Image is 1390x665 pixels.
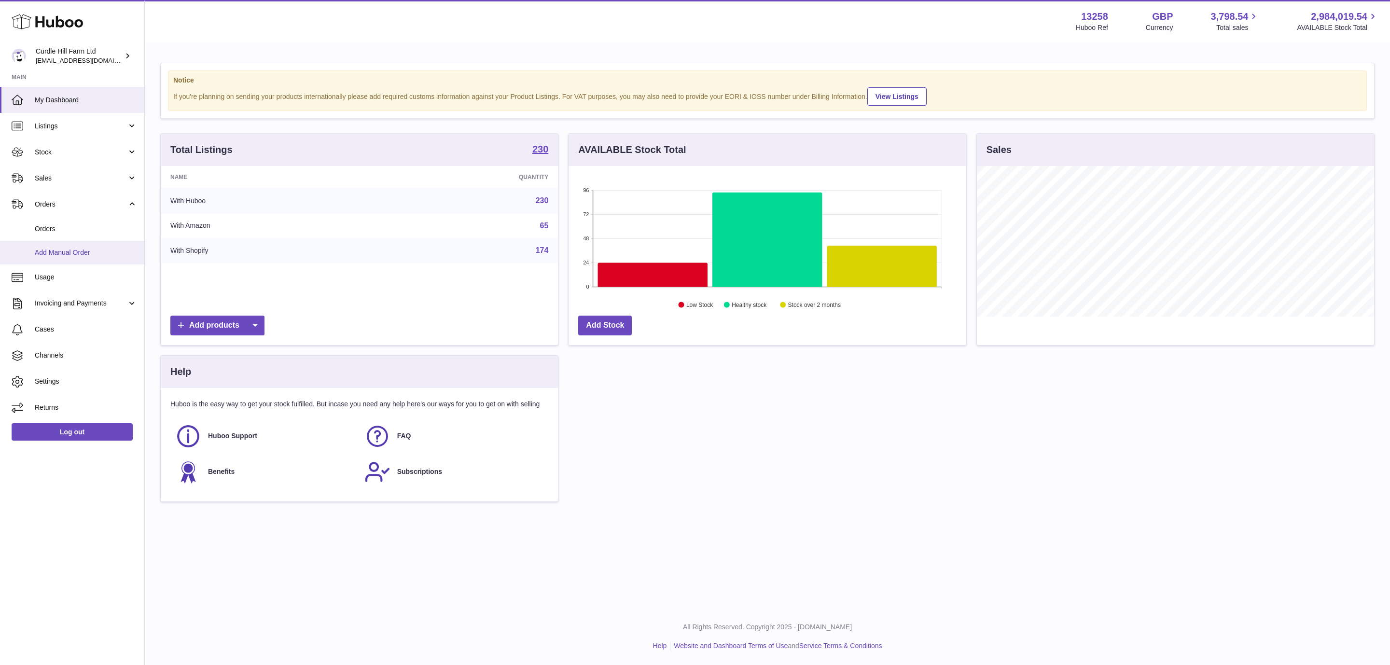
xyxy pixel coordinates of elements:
div: Currency [1146,23,1173,32]
span: Settings [35,377,137,386]
span: Sales [35,174,127,183]
h3: Sales [987,143,1012,156]
a: Log out [12,423,133,441]
span: [EMAIL_ADDRESS][DOMAIN_NAME] [36,56,142,64]
img: internalAdmin-13258@internal.huboo.com [12,49,26,63]
li: and [670,641,882,651]
p: Huboo is the easy way to get your stock fulfilled. But incase you need any help here's our ways f... [170,400,548,409]
a: 3,798.54 Total sales [1211,10,1260,32]
h3: AVAILABLE Stock Total [578,143,686,156]
td: With Amazon [161,213,378,238]
span: Listings [35,122,127,131]
strong: 230 [532,144,548,154]
a: Subscriptions [364,459,544,485]
text: 96 [584,187,589,193]
span: Huboo Support [208,431,257,441]
text: 72 [584,211,589,217]
span: Invoicing and Payments [35,299,127,308]
text: 48 [584,236,589,241]
a: View Listings [867,87,927,106]
strong: Notice [173,76,1362,85]
div: Huboo Ref [1076,23,1108,32]
span: Total sales [1216,23,1259,32]
a: 230 [536,196,549,205]
text: Low Stock [686,302,713,308]
div: If you're planning on sending your products internationally please add required customs informati... [173,86,1362,106]
span: Orders [35,224,137,234]
a: 2,984,019.54 AVAILABLE Stock Total [1297,10,1378,32]
text: Stock over 2 months [788,302,841,308]
span: Channels [35,351,137,360]
span: Cases [35,325,137,334]
text: 24 [584,260,589,265]
a: 230 [532,144,548,156]
span: Subscriptions [397,467,442,476]
a: Add products [170,316,264,335]
span: AVAILABLE Stock Total [1297,23,1378,32]
span: Orders [35,200,127,209]
h3: Help [170,365,191,378]
a: Service Terms & Conditions [799,642,882,650]
span: FAQ [397,431,411,441]
strong: GBP [1152,10,1173,23]
text: 0 [586,284,589,290]
span: Stock [35,148,127,157]
th: Quantity [378,166,558,188]
a: Help [653,642,667,650]
div: Curdle Hill Farm Ltd [36,47,123,65]
a: Website and Dashboard Terms of Use [674,642,788,650]
span: Usage [35,273,137,282]
span: Benefits [208,467,235,476]
a: FAQ [364,423,544,449]
a: Huboo Support [175,423,355,449]
span: 2,984,019.54 [1311,10,1367,23]
td: With Huboo [161,188,378,213]
p: All Rights Reserved. Copyright 2025 - [DOMAIN_NAME] [153,623,1382,632]
a: 65 [540,222,549,230]
span: Returns [35,403,137,412]
span: My Dashboard [35,96,137,105]
h3: Total Listings [170,143,233,156]
td: With Shopify [161,238,378,263]
text: Healthy stock [732,302,767,308]
a: Benefits [175,459,355,485]
strong: 13258 [1081,10,1108,23]
a: Add Stock [578,316,632,335]
span: Add Manual Order [35,248,137,257]
a: 174 [536,246,549,254]
th: Name [161,166,378,188]
span: 3,798.54 [1211,10,1249,23]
